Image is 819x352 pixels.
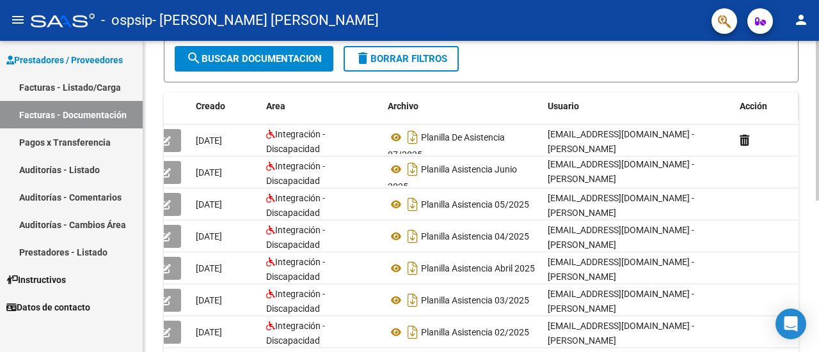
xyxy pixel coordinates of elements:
[421,263,535,273] span: Planilla Asistencia Abril 2025
[355,50,370,66] mat-icon: delete
[740,101,767,111] span: Acción
[10,12,26,27] mat-icon: menu
[266,129,325,154] span: Integración - Discapacidad
[548,129,694,154] span: [EMAIL_ADDRESS][DOMAIN_NAME] - [PERSON_NAME]
[404,159,421,180] i: Descargar documento
[355,53,447,65] span: Borrar Filtros
[383,93,543,120] datatable-header-cell: Archivo
[196,135,222,146] span: [DATE]
[266,101,285,111] span: Area
[548,101,579,111] span: Usuario
[548,321,694,346] span: [EMAIL_ADDRESS][DOMAIN_NAME] - [PERSON_NAME]
[735,93,799,120] datatable-header-cell: Acción
[191,93,261,120] datatable-header-cell: Creado
[186,50,202,66] mat-icon: search
[196,295,222,305] span: [DATE]
[196,101,225,111] span: Creado
[186,53,322,65] span: Buscar Documentacion
[548,257,694,282] span: [EMAIL_ADDRESS][DOMAIN_NAME] - [PERSON_NAME]
[266,321,325,346] span: Integración - Discapacidad
[261,93,383,120] datatable-header-cell: Area
[6,300,90,314] span: Datos de contacto
[388,164,517,192] span: Planilla Asistencia Junio 2025
[266,225,325,250] span: Integración - Discapacidad
[152,6,379,34] span: - [PERSON_NAME] [PERSON_NAME]
[6,53,123,67] span: Prestadores / Proveedores
[266,193,325,218] span: Integración - Discapacidad
[388,101,418,111] span: Archivo
[421,231,529,241] span: Planilla Asistencia 04/2025
[548,159,694,184] span: [EMAIL_ADDRESS][DOMAIN_NAME] - [PERSON_NAME]
[404,194,421,215] i: Descargar documento
[548,193,694,218] span: [EMAIL_ADDRESS][DOMAIN_NAME] - [PERSON_NAME]
[404,127,421,148] i: Descargar documento
[101,6,152,34] span: - ospsip
[404,226,421,247] i: Descargar documento
[421,199,529,210] span: Planilla Asistencia 05/2025
[196,231,222,241] span: [DATE]
[421,295,529,305] span: Planilla Asistencia 03/2025
[548,225,694,250] span: [EMAIL_ADDRESS][DOMAIN_NAME] - [PERSON_NAME]
[196,327,222,337] span: [DATE]
[6,273,66,287] span: Instructivos
[196,167,222,178] span: [DATE]
[196,199,222,210] span: [DATE]
[548,289,694,314] span: [EMAIL_ADDRESS][DOMAIN_NAME] - [PERSON_NAME]
[388,132,505,160] span: Planilla De Asistencia 07/2025
[344,46,459,72] button: Borrar Filtros
[196,263,222,273] span: [DATE]
[266,289,325,314] span: Integración - Discapacidad
[175,46,333,72] button: Buscar Documentacion
[404,258,421,279] i: Descargar documento
[404,290,421,310] i: Descargar documento
[793,12,809,27] mat-icon: person
[266,257,325,282] span: Integración - Discapacidad
[404,322,421,342] i: Descargar documento
[775,309,806,339] div: Open Intercom Messenger
[543,93,735,120] datatable-header-cell: Usuario
[421,327,529,337] span: Planilla Asistencia 02/2025
[266,161,325,186] span: Integración - Discapacidad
